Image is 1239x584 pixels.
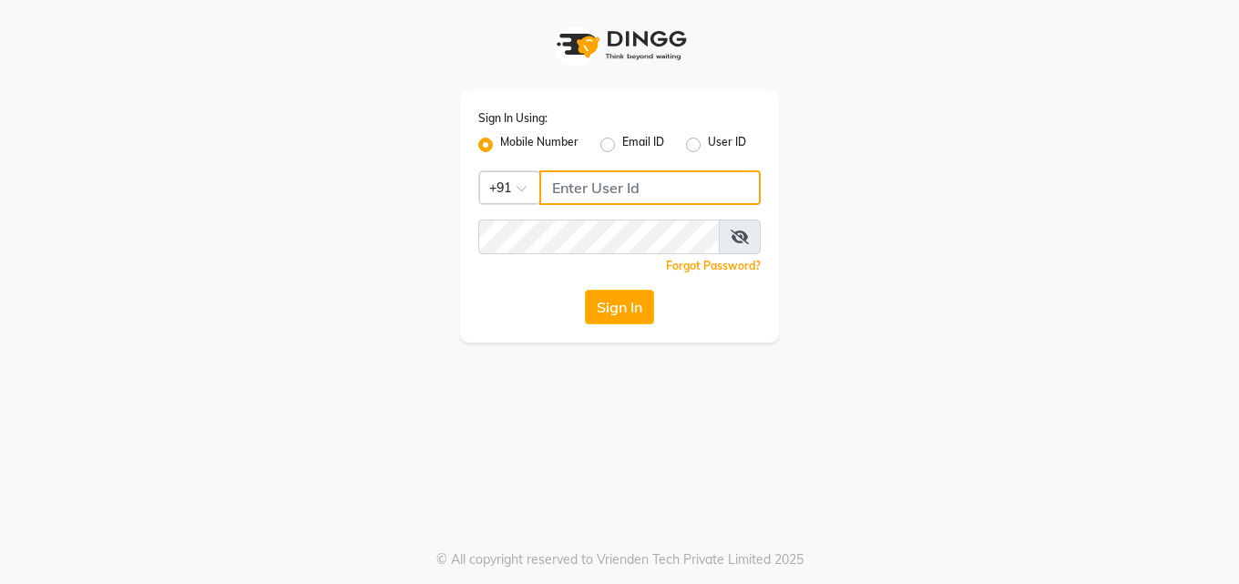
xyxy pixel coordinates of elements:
button: Sign In [585,290,654,324]
img: logo1.svg [547,18,692,72]
a: Forgot Password? [666,259,761,272]
label: Mobile Number [500,134,579,156]
label: Email ID [622,134,664,156]
input: Username [478,220,720,254]
label: Sign In Using: [478,110,548,127]
label: User ID [708,134,746,156]
input: Username [539,170,761,205]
